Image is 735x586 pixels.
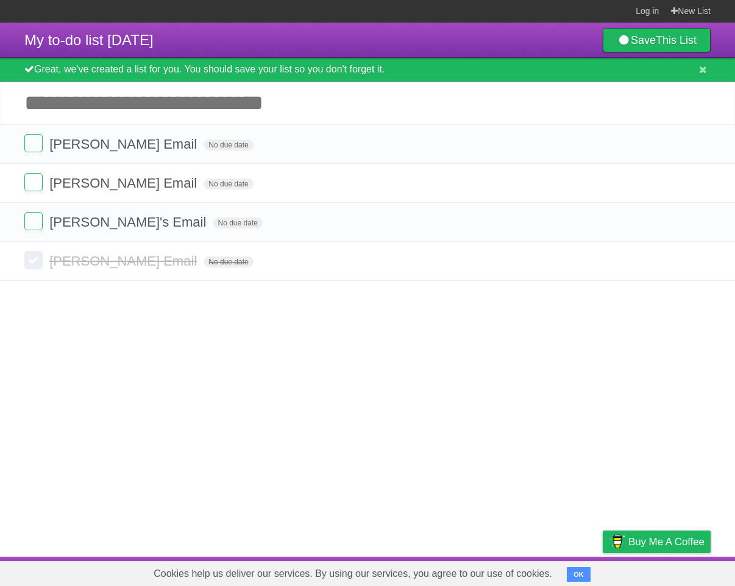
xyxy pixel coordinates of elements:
span: No due date [204,256,253,267]
a: SaveThis List [603,28,711,52]
button: OK [567,567,591,582]
span: No due date [213,217,263,228]
a: Suggest a feature [634,560,711,583]
a: Buy me a coffee [603,531,711,553]
span: Cookies help us deliver our services. By using our services, you agree to our use of cookies. [141,562,564,586]
label: Done [24,173,43,191]
span: [PERSON_NAME] Email [49,136,200,152]
span: [PERSON_NAME]'s Email [49,214,209,230]
a: Privacy [587,560,619,583]
span: [PERSON_NAME] Email [49,253,200,269]
span: [PERSON_NAME] Email [49,175,200,191]
label: Done [24,212,43,230]
a: About [441,560,466,583]
span: No due date [204,139,253,150]
a: Terms [545,560,572,583]
label: Done [24,251,43,269]
span: My to-do list [DATE] [24,32,154,48]
label: Done [24,134,43,152]
img: Buy me a coffee [609,531,625,552]
span: Buy me a coffee [628,531,705,552]
a: Developers [481,560,530,583]
span: No due date [204,178,253,189]
b: This List [656,34,697,46]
